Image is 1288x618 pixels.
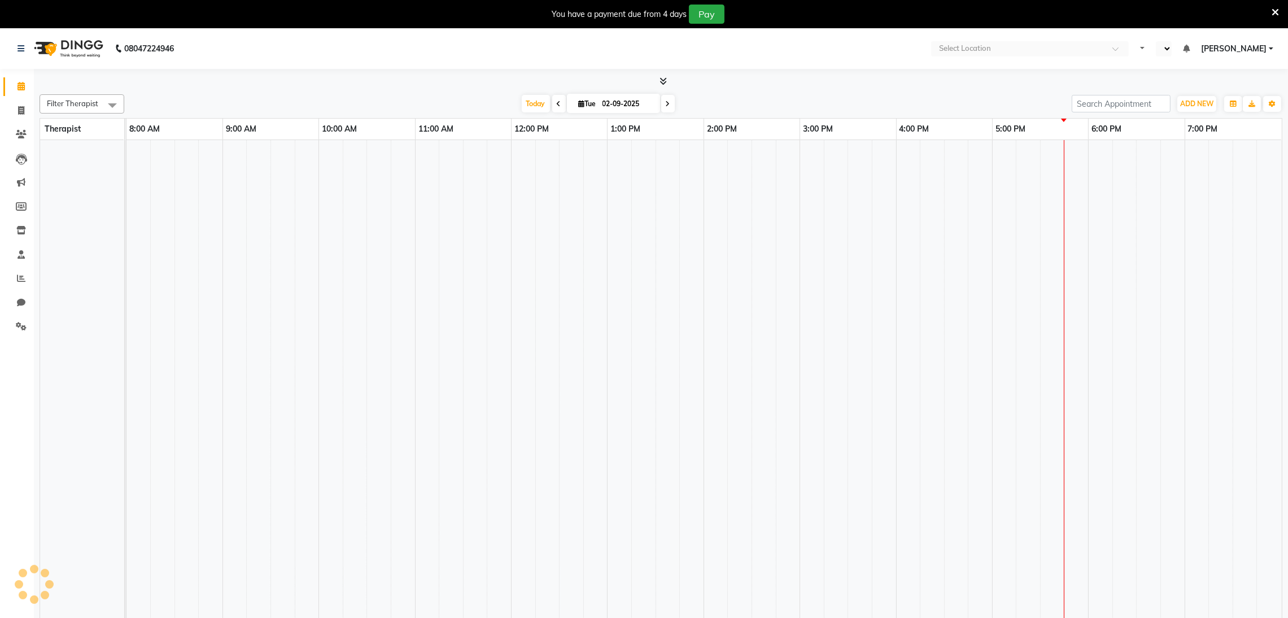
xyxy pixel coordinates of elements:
a: 11:00 AM [416,121,456,137]
a: 6:00 PM [1089,121,1124,137]
a: 3:00 PM [800,121,836,137]
input: Search Appointment [1072,95,1171,112]
span: Filter Therapist [47,99,98,108]
a: 1:00 PM [608,121,643,137]
div: Select Location [939,43,991,54]
a: 4:00 PM [897,121,932,137]
span: ADD NEW [1180,99,1213,108]
a: 10:00 AM [319,121,360,137]
span: [PERSON_NAME] [1201,43,1267,55]
button: Pay [689,5,724,24]
input: 2025-09-02 [599,95,656,112]
img: logo [29,33,106,64]
div: You have a payment due from 4 days [552,8,687,20]
a: 7:00 PM [1185,121,1221,137]
a: 12:00 PM [512,121,552,137]
span: Therapist [45,124,81,134]
span: Today [522,95,550,112]
a: 8:00 AM [126,121,163,137]
a: 5:00 PM [993,121,1028,137]
a: 2:00 PM [704,121,740,137]
b: 08047224946 [124,33,174,64]
span: Tue [576,99,599,108]
button: ADD NEW [1177,96,1216,112]
a: 9:00 AM [223,121,259,137]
